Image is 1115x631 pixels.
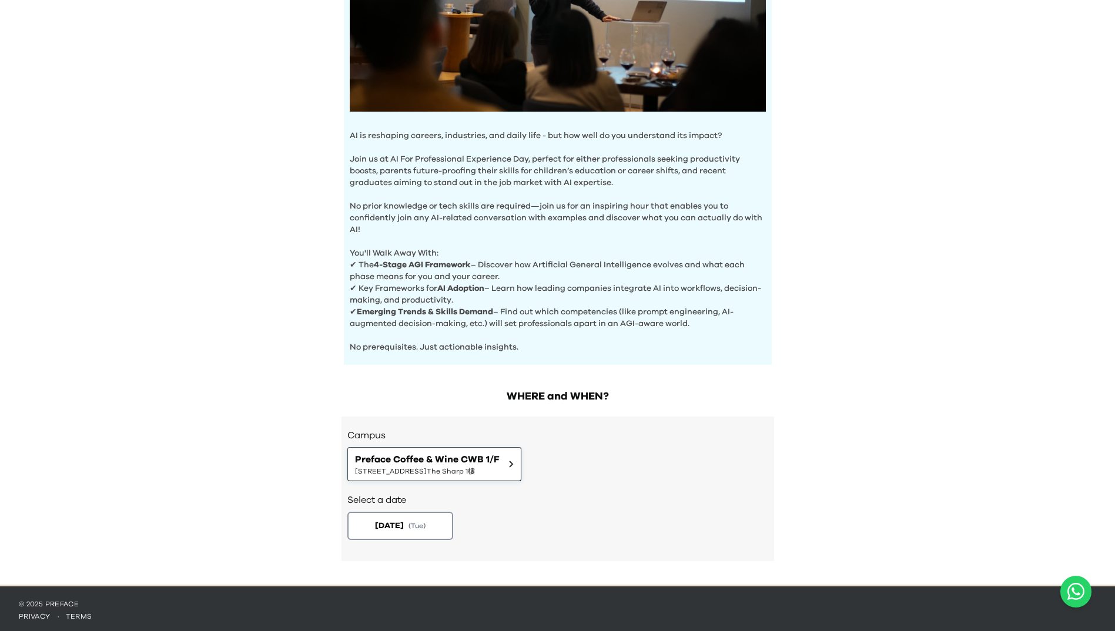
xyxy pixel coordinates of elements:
[350,142,766,189] p: Join us at AI For Professional Experience Day, perfect for either professionals seeking productiv...
[350,330,766,353] p: No prerequisites. Just actionable insights.
[347,447,521,481] button: Preface Coffee & Wine CWB 1/F[STREET_ADDRESS]The Sharp 1樓
[19,613,51,620] a: privacy
[1060,576,1091,607] button: Open WhatsApp chat
[51,613,66,620] span: ·
[350,236,766,259] p: You'll Walk Away With:
[357,308,493,316] b: Emerging Trends & Skills Demand
[350,283,766,306] p: ✔ Key Frameworks for – Learn how leading companies integrate AI into workflows, decision-making, ...
[350,259,766,283] p: ✔ The – Discover how Artificial General Intelligence evolves and what each phase means for you an...
[19,599,1096,609] p: © 2025 Preface
[350,130,766,142] p: AI is reshaping careers, industries, and daily life - but how well do you understand its impact?
[355,452,500,466] span: Preface Coffee & Wine CWB 1/F
[437,284,484,293] b: AI Adoption
[341,388,774,405] h2: WHERE and WHEN?
[350,306,766,330] p: ✔ – Find out which competencies (like prompt engineering, AI-augmented decision-making, etc.) wil...
[347,512,453,540] button: [DATE](Tue)
[1060,576,1091,607] a: Chat with us on WhatsApp
[375,520,404,532] span: [DATE]
[355,466,500,476] span: [STREET_ADDRESS]The Sharp 1樓
[66,613,92,620] a: terms
[374,261,471,269] b: 4-Stage AGI Framework
[409,521,426,531] span: ( Tue )
[350,189,766,236] p: No prior knowledge or tech skills are required—join us for an inspiring hour that enables you to ...
[347,428,768,442] h3: Campus
[347,493,768,507] h2: Select a date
